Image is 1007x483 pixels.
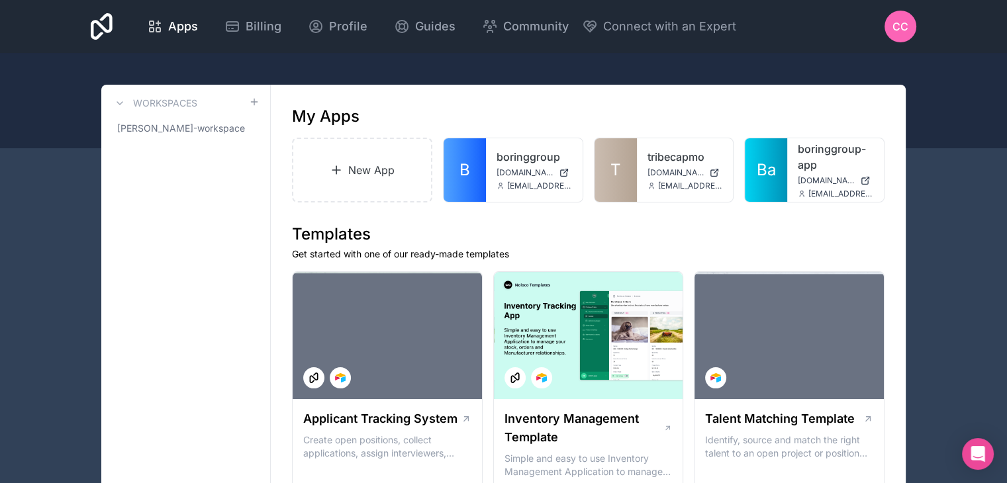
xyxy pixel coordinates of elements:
[168,17,198,36] span: Apps
[603,17,736,36] span: Connect with an Expert
[415,17,456,36] span: Guides
[497,167,553,178] span: [DOMAIN_NAME]
[133,97,197,110] h3: Workspaces
[507,181,572,191] span: [EMAIL_ADDRESS][DOMAIN_NAME]
[658,181,723,191] span: [EMAIL_ADDRESS][DOMAIN_NAME]
[757,159,776,181] span: Ba
[710,373,721,383] img: Airtable Logo
[962,438,994,470] div: Open Intercom Messenger
[504,410,663,447] h1: Inventory Management Template
[303,410,457,428] h1: Applicant Tracking System
[471,12,579,41] a: Community
[214,12,292,41] a: Billing
[705,433,873,460] p: Identify, source and match the right talent to an open project or position with our Talent Matchi...
[497,149,572,165] a: boringgroup
[444,138,486,202] a: B
[647,149,723,165] a: tribecapmo
[117,122,245,135] span: [PERSON_NAME]-workspace
[112,95,197,111] a: Workspaces
[292,106,360,127] h1: My Apps
[383,12,466,41] a: Guides
[582,17,736,36] button: Connect with an Expert
[798,175,873,186] a: [DOMAIN_NAME]
[335,373,346,383] img: Airtable Logo
[647,167,723,178] a: [DOMAIN_NAME]
[112,116,260,140] a: [PERSON_NAME]-workspace
[647,167,704,178] span: [DOMAIN_NAME]
[504,452,673,478] p: Simple and easy to use Inventory Management Application to manage your stock, orders and Manufact...
[705,410,855,428] h1: Talent Matching Template
[808,189,873,199] span: [EMAIL_ADDRESS][DOMAIN_NAME]
[745,138,787,202] a: Ba
[497,167,572,178] a: [DOMAIN_NAME]
[610,159,621,181] span: T
[459,159,470,181] span: B
[798,175,855,186] span: [DOMAIN_NAME]
[892,19,908,34] span: CC
[503,17,569,36] span: Community
[292,247,885,261] p: Get started with one of our ready-made templates
[329,17,367,36] span: Profile
[303,433,471,460] p: Create open positions, collect applications, assign interviewers, centralise candidate feedback a...
[536,373,547,383] img: Airtable Logo
[292,224,885,245] h1: Templates
[292,138,432,202] a: New App
[246,17,281,36] span: Billing
[297,12,378,41] a: Profile
[136,12,209,41] a: Apps
[595,138,637,202] a: T
[798,141,873,173] a: boringgroup-app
